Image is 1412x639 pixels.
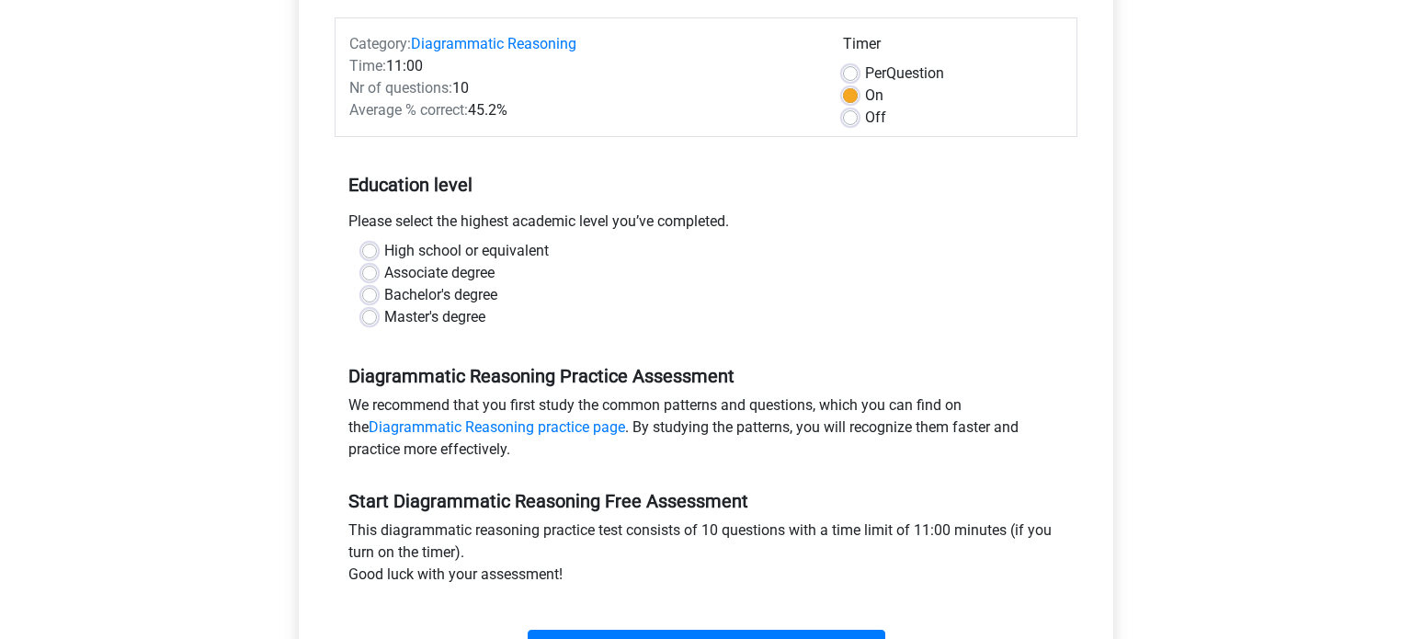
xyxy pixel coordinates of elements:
[335,519,1077,593] div: This diagrammatic reasoning practice test consists of 10 questions with a time limit of 11:00 min...
[384,284,497,306] label: Bachelor's degree
[335,211,1077,240] div: Please select the highest academic level you’ve completed.
[865,64,886,82] span: Per
[336,77,829,99] div: 10
[865,85,883,107] label: On
[349,79,452,97] span: Nr of questions:
[865,63,944,85] label: Question
[349,57,386,74] span: Time:
[348,490,1064,512] h5: Start Diagrammatic Reasoning Free Assessment
[348,166,1064,203] h5: Education level
[384,306,485,328] label: Master's degree
[843,33,1063,63] div: Timer
[349,35,411,52] span: Category:
[411,35,576,52] a: Diagrammatic Reasoning
[384,262,495,284] label: Associate degree
[335,394,1077,468] div: We recommend that you first study the common patterns and questions, which you can find on the . ...
[349,101,468,119] span: Average % correct:
[348,365,1064,387] h5: Diagrammatic Reasoning Practice Assessment
[336,99,829,121] div: 45.2%
[865,107,886,129] label: Off
[384,240,549,262] label: High school or equivalent
[369,418,625,436] a: Diagrammatic Reasoning practice page
[336,55,829,77] div: 11:00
